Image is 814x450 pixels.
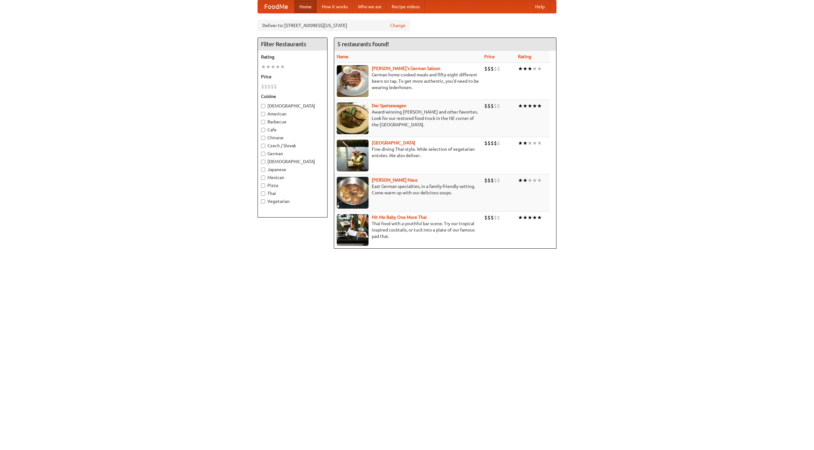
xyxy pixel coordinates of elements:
li: ★ [532,102,537,109]
li: ★ [280,63,285,70]
li: ★ [532,140,537,147]
img: speisewagen.jpg [337,102,369,134]
label: Japanese [261,166,324,173]
li: ★ [523,177,528,184]
a: [PERSON_NAME] Haus [372,177,417,183]
a: Home [294,0,317,13]
li: $ [497,214,500,221]
input: Japanese [261,168,265,172]
h5: Cuisine [261,93,324,100]
li: $ [497,177,500,184]
p: German home-cooked meals and fifty-eight different beers on tap. To get more authentic, you'd nee... [337,72,479,91]
li: $ [494,177,497,184]
li: $ [264,83,267,90]
li: $ [494,65,497,72]
a: [PERSON_NAME]'s German Saloon [372,66,440,71]
li: ★ [537,140,542,147]
li: ★ [532,214,537,221]
h5: Price [261,73,324,80]
li: ★ [537,65,542,72]
input: Thai [261,191,265,196]
li: ★ [523,140,528,147]
label: Thai [261,190,324,197]
li: $ [491,102,494,109]
input: Pizza [261,183,265,188]
h5: Rating [261,54,324,60]
li: $ [261,83,264,90]
label: American [261,111,324,117]
input: Cafe [261,128,265,132]
label: Vegetarian [261,198,324,204]
li: $ [267,83,271,90]
li: ★ [537,214,542,221]
li: ★ [261,63,266,70]
li: ★ [275,63,280,70]
li: $ [487,140,491,147]
li: $ [271,83,274,90]
label: Mexican [261,174,324,181]
li: $ [491,177,494,184]
li: ★ [528,65,532,72]
li: $ [487,65,491,72]
h4: Filter Restaurants [258,38,327,51]
a: FoodMe [258,0,294,13]
a: Rating [518,54,531,59]
input: [DEMOGRAPHIC_DATA] [261,160,265,164]
li: ★ [532,65,537,72]
a: Der Speisewagen [372,103,406,108]
input: Chinese [261,136,265,140]
li: ★ [518,65,523,72]
li: ★ [537,177,542,184]
li: ★ [518,102,523,109]
li: $ [497,140,500,147]
li: ★ [528,140,532,147]
div: Deliver to: [STREET_ADDRESS][US_STATE] [258,20,410,31]
p: Thai food with a youthful bar scene. Try our tropical inspired cocktails, or tuck into a plate of... [337,220,479,239]
li: ★ [528,177,532,184]
li: ★ [271,63,275,70]
li: $ [497,65,500,72]
a: Price [484,54,495,59]
img: babythai.jpg [337,214,369,246]
img: satay.jpg [337,140,369,171]
input: Mexican [261,176,265,180]
li: $ [484,214,487,221]
label: Barbecue [261,119,324,125]
li: $ [484,65,487,72]
a: [GEOGRAPHIC_DATA] [372,140,415,145]
li: $ [484,177,487,184]
label: [DEMOGRAPHIC_DATA] [261,103,324,109]
input: German [261,152,265,156]
label: Chinese [261,135,324,141]
li: ★ [523,214,528,221]
li: $ [487,177,491,184]
p: Fine dining Thai-style. Wide selection of vegetarian entrées. We also deliver. [337,146,479,159]
li: $ [487,214,491,221]
input: [DEMOGRAPHIC_DATA] [261,104,265,108]
label: Pizza [261,182,324,189]
a: Who we are [353,0,387,13]
label: Cafe [261,127,324,133]
a: Hit Me Baby One More Thai [372,215,427,220]
li: ★ [518,214,523,221]
li: $ [491,65,494,72]
a: Change [390,22,405,29]
li: $ [487,102,491,109]
a: Help [530,0,550,13]
li: $ [491,140,494,147]
a: Name [337,54,348,59]
li: ★ [532,177,537,184]
li: $ [494,102,497,109]
a: How it works [317,0,353,13]
li: $ [497,102,500,109]
img: kohlhaus.jpg [337,177,369,209]
li: $ [274,83,277,90]
label: [DEMOGRAPHIC_DATA] [261,158,324,165]
ng-pluralize: 5 restaurants found! [337,41,389,47]
li: ★ [523,65,528,72]
li: $ [491,214,494,221]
